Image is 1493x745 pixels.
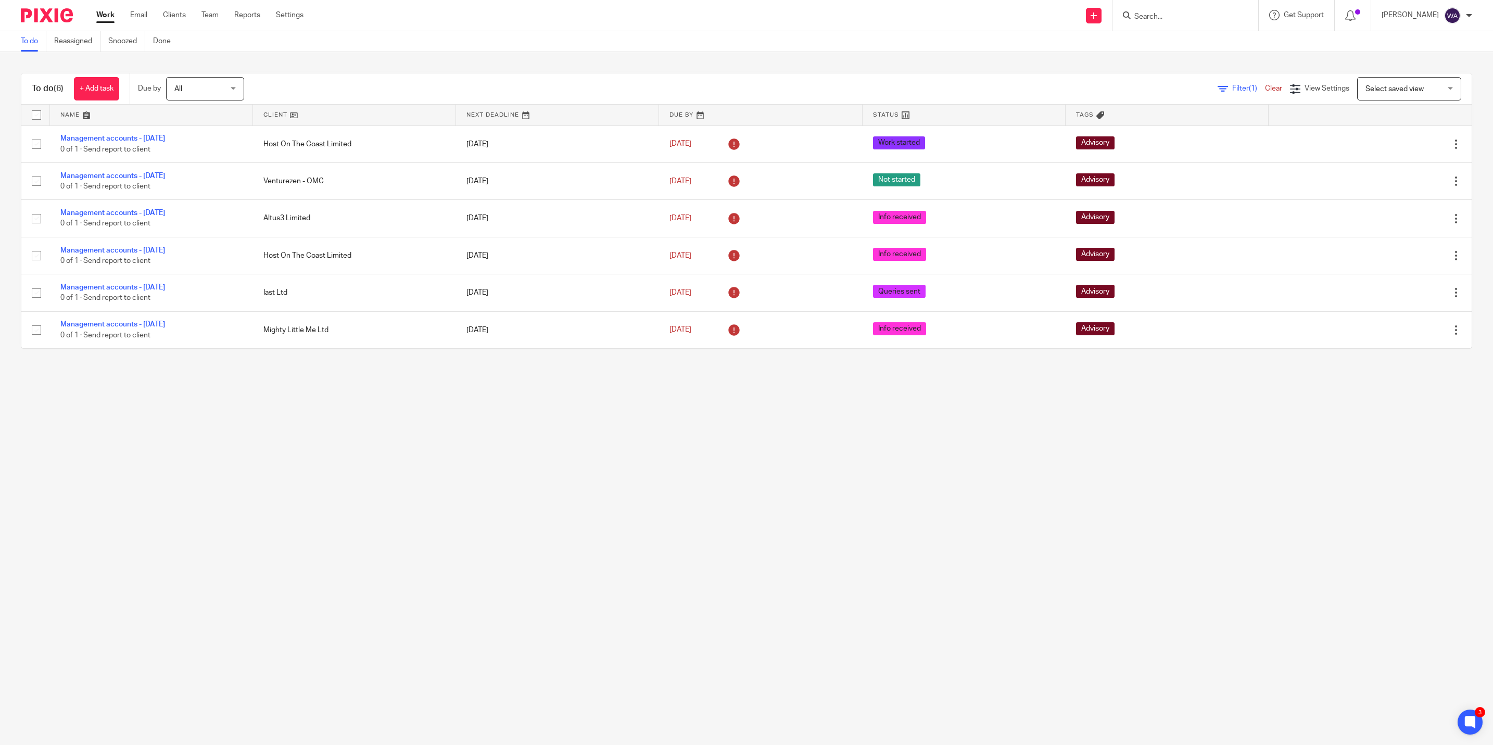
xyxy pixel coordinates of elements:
span: Not started [873,173,920,186]
span: [DATE] [669,214,691,222]
span: [DATE] [669,178,691,185]
span: (6) [54,84,64,93]
td: [DATE] [456,311,659,348]
span: Advisory [1076,322,1115,335]
td: [DATE] [456,200,659,237]
span: All [174,85,182,93]
a: Management accounts - [DATE] [60,172,165,180]
a: To do [21,31,46,52]
a: Reports [234,10,260,20]
td: Venturezen - OMC [253,162,456,199]
a: + Add task [74,77,119,100]
span: Get Support [1284,11,1324,19]
img: Pixie [21,8,73,22]
span: View Settings [1305,85,1349,92]
span: [DATE] [669,252,691,259]
a: Done [153,31,179,52]
a: Email [130,10,147,20]
span: [DATE] [669,326,691,334]
span: [DATE] [669,289,691,296]
a: Management accounts - [DATE] [60,321,165,328]
td: [DATE] [456,237,659,274]
span: Advisory [1076,211,1115,224]
td: [DATE] [456,274,659,311]
a: Management accounts - [DATE] [60,209,165,217]
img: svg%3E [1444,7,1461,24]
span: Advisory [1076,248,1115,261]
span: Advisory [1076,173,1115,186]
td: [DATE] [456,125,659,162]
td: Host On The Coast Limited [253,237,456,274]
td: Mighty Little Me Ltd [253,311,456,348]
td: Host On The Coast Limited [253,125,456,162]
span: Advisory [1076,285,1115,298]
span: Queries sent [873,285,926,298]
td: [DATE] [456,162,659,199]
span: Filter [1232,85,1265,92]
span: 0 of 1 · Send report to client [60,220,150,228]
span: 0 of 1 · Send report to client [60,332,150,339]
a: Management accounts - [DATE] [60,247,165,254]
p: [PERSON_NAME] [1382,10,1439,20]
span: Advisory [1076,136,1115,149]
div: 3 [1475,707,1485,717]
td: Iast Ltd [253,274,456,311]
span: Info received [873,322,926,335]
span: Tags [1076,112,1094,118]
span: Select saved view [1365,85,1424,93]
a: Team [201,10,219,20]
span: Info received [873,211,926,224]
a: Work [96,10,115,20]
a: Clients [163,10,186,20]
span: Info received [873,248,926,261]
a: Reassigned [54,31,100,52]
span: [DATE] [669,141,691,148]
span: Work started [873,136,925,149]
span: 0 of 1 · Send report to client [60,146,150,153]
h1: To do [32,83,64,94]
p: Due by [138,83,161,94]
span: 0 of 1 · Send report to client [60,295,150,302]
td: Altus3 Limited [253,200,456,237]
a: Clear [1265,85,1282,92]
span: (1) [1249,85,1257,92]
span: 0 of 1 · Send report to client [60,257,150,264]
a: Management accounts - [DATE] [60,135,165,142]
a: Snoozed [108,31,145,52]
span: 0 of 1 · Send report to client [60,183,150,190]
a: Management accounts - [DATE] [60,284,165,291]
input: Search [1133,12,1227,22]
a: Settings [276,10,303,20]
